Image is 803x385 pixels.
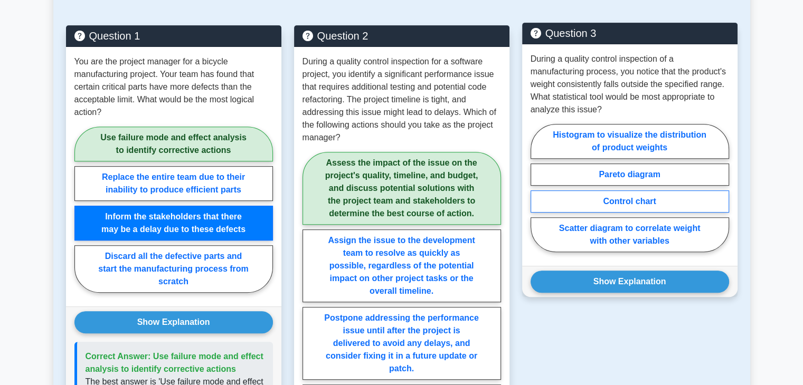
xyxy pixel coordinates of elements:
p: You are the project manager for a bicycle manufacturing project. Your team has found that certain... [74,55,273,119]
label: Inform the stakeholders that there may be a delay due to these defects [74,206,273,240]
label: Assess the impact of the issue on the project's quality, timeline, and budget, and discuss potent... [303,152,501,225]
label: Discard all the defective parts and start the manufacturing process from scratch [74,245,273,293]
span: Correct Answer: Use failure mode and effect analysis to identify corrective actions [86,352,263,373]
p: During a quality control inspection of a manufacturing process, you notice that the product's wei... [531,53,729,116]
label: Control chart [531,190,729,213]
label: Postpone addressing the performance issue until after the project is delivered to avoid any delay... [303,307,501,380]
button: Show Explanation [531,271,729,293]
label: Replace the entire team due to their inability to produce efficient parts [74,166,273,201]
label: Assign the issue to the development team to resolve as quickly as possible, regardless of the pot... [303,229,501,302]
label: Scatter diagram to correlate weight with other variables [531,217,729,252]
label: Histogram to visualize the distribution of product weights [531,124,729,159]
label: Pareto diagram [531,163,729,186]
h5: Question 2 [303,30,501,42]
label: Use failure mode and effect analysis to identify corrective actions [74,127,273,161]
h5: Question 1 [74,30,273,42]
button: Show Explanation [74,311,273,333]
p: During a quality control inspection for a software project, you identify a significant performanc... [303,55,501,144]
h5: Question 3 [531,27,729,40]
